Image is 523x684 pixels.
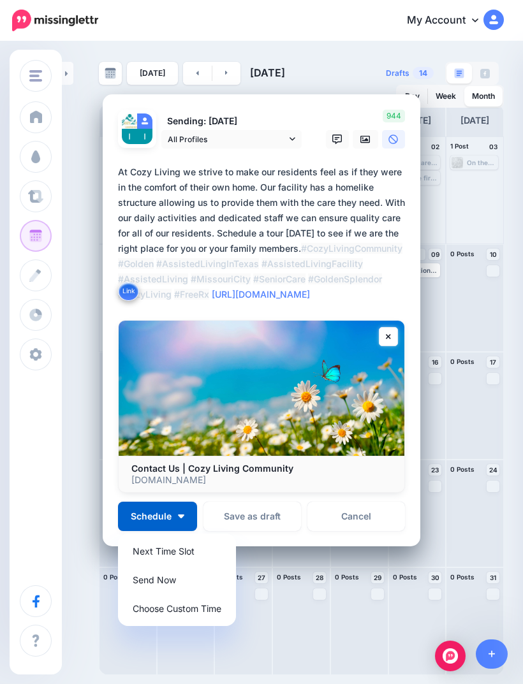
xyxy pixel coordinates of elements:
button: Schedule [220,637,309,667]
img: AATXAJwXBereLsZzQQyevehie2bHBJGNg0dJVBSCQ2x9s96-c-63355.png [137,129,152,144]
mark: #CozyLiving [118,289,172,300]
a: Decrement Hour [119,637,158,667]
b: Contact Us | Cozy Living Community [131,463,293,474]
button: Schedule [118,502,197,531]
a: Send Now [123,567,231,592]
button: Save as draft [203,502,301,531]
div: Schedule [118,534,236,626]
button: Link [118,282,139,301]
img: arrow-down-white.png [178,514,184,518]
p: Sending: [DATE] [161,114,302,129]
p: [DOMAIN_NAME] [131,474,392,486]
span: 944 [383,110,405,122]
img: 128024324_105427171412829_2479315512812947979_n-bsa110760.jpg [122,113,137,129]
a: Choose Custom Time [123,596,231,621]
img: AATXAJwXBereLsZzQQyevehie2bHBJGNg0dJVBSCQ2x9s96-c-63355.png [122,129,137,144]
img: Contact Us | Cozy Living Community [119,321,404,456]
p: Set a time from the left if you'd like to send this post at a specific time. [220,562,406,591]
a: Next Time Slot [123,539,231,564]
div: At Cozy Living we strive to make our residents feel as if they were in the comfort of their own h... [118,164,411,302]
button: Cancel [316,637,405,667]
a: Decrement Minute [164,637,203,667]
span: Schedule [131,512,172,521]
p: All unsent social profiles for this post will use this new time. [220,597,406,627]
a: All Profiles [161,130,302,149]
img: user_default_image.png [137,113,152,129]
span: All Profiles [168,133,286,146]
div: Open Intercom Messenger [435,641,466,671]
a: Cancel [307,502,405,531]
